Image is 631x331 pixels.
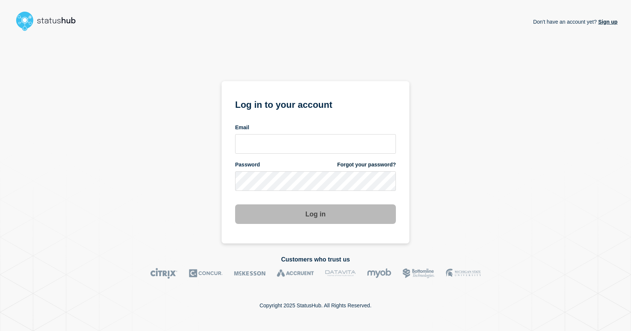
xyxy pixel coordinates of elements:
[533,13,617,31] p: Don't have an account yet?
[14,256,617,263] h2: Customers who trust us
[277,268,314,279] img: Accruent logo
[234,268,266,279] img: McKesson logo
[235,97,396,111] h1: Log in to your account
[403,268,435,279] img: Bottomline logo
[235,124,249,131] span: Email
[14,9,85,33] img: StatusHub logo
[260,302,371,308] p: Copyright 2025 StatusHub. All Rights Reserved.
[235,204,396,224] button: Log in
[325,268,356,279] img: DataVita logo
[597,19,617,25] a: Sign up
[189,268,223,279] img: Concur logo
[235,134,396,154] input: email input
[235,161,260,168] span: Password
[446,268,481,279] img: MSU logo
[235,171,396,191] input: password input
[150,268,178,279] img: Citrix logo
[337,161,396,168] a: Forgot your password?
[367,268,391,279] img: myob logo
